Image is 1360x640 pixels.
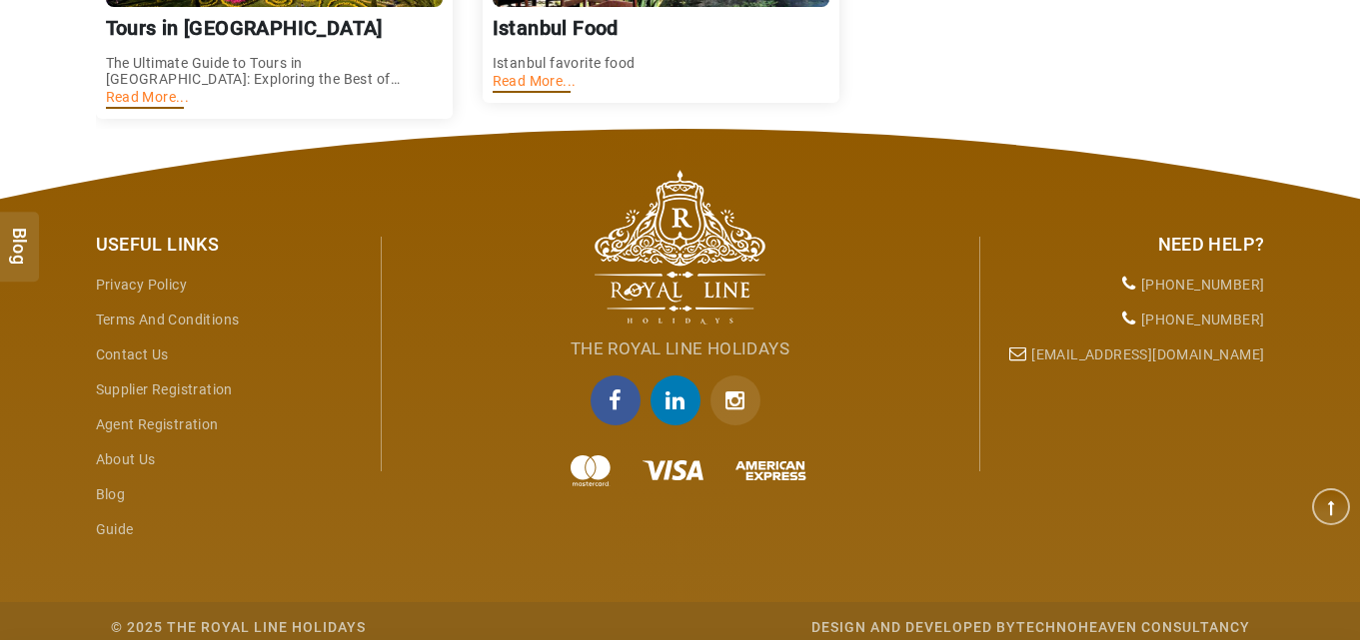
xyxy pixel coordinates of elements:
img: The Royal Line Holidays [595,170,765,324]
h3: Tours in [GEOGRAPHIC_DATA] [106,17,443,40]
p: Istanbul favorite food [493,55,829,71]
a: Blog [96,486,126,502]
div: Design and Developed by [501,617,1250,637]
a: Terms and Conditions [96,312,240,327]
li: [PHONE_NUMBER] [995,303,1265,337]
a: [EMAIL_ADDRESS][DOMAIN_NAME] [1031,346,1264,362]
a: Instagram [710,375,770,425]
li: [PHONE_NUMBER] [995,268,1265,303]
h3: Istanbul Food [493,17,829,40]
div: Need Help? [995,232,1265,258]
span: The Royal Line Holidays [571,338,789,358]
a: Read More... [106,89,190,105]
a: Agent Registration [96,416,219,432]
a: Contact Us [96,346,169,362]
a: Supplier Registration [96,381,233,397]
div: Useful Links [96,232,366,258]
a: Read More... [493,73,577,89]
div: © 2025 The Royal Line Holidays [111,617,366,637]
p: The Ultimate Guide to Tours in [GEOGRAPHIC_DATA]: Exploring the Best of Turkey's Vibrant Metropolis [106,55,443,87]
a: About Us [96,451,156,467]
span: Blog [7,228,33,245]
a: guide [96,521,134,537]
a: facebook [591,375,651,425]
a: linkedin [651,375,710,425]
a: Technoheaven Consultancy [1016,619,1250,635]
a: Privacy Policy [96,277,188,293]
